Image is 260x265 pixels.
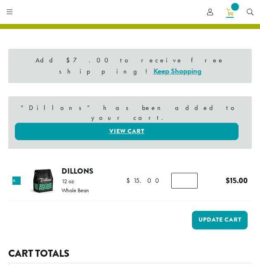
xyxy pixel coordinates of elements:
[29,167,57,195] img: Dillons
[61,187,89,193] p: Whole Bean
[192,211,248,229] button: Update cart
[240,5,260,19] a: Search
[8,49,252,83] div: Add $7.00 to receive free shipping!
[8,248,252,260] h2: Cart totals
[8,96,252,149] div: “Dillons” has been added to your cart.
[61,178,89,184] p: 12 oz
[226,175,248,186] bdi: 15.00
[12,177,21,185] a: Remove this item
[126,176,133,185] span: $
[61,165,93,177] a: Dillons
[226,175,230,186] span: $
[15,123,239,140] a: View cart
[126,176,163,185] bdi: 15.00
[171,173,198,189] input: Product quantity
[154,66,201,76] a: Keep Shopping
